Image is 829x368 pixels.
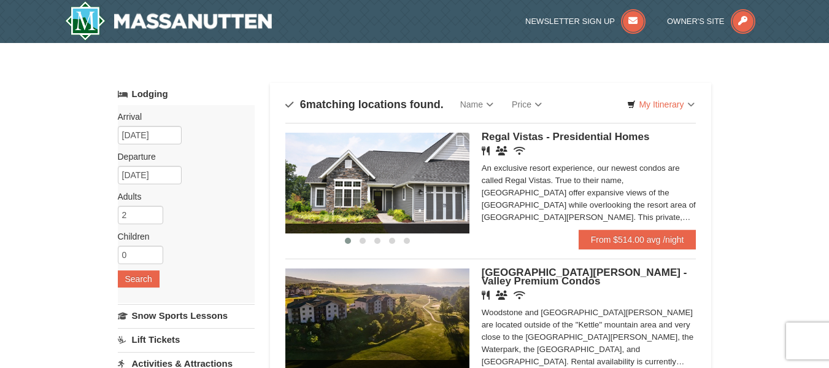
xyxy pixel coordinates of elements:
[514,291,525,300] i: Wireless Internet (free)
[118,230,245,243] label: Children
[525,17,615,26] span: Newsletter Sign Up
[514,146,525,155] i: Wireless Internet (free)
[118,328,255,351] a: Lift Tickets
[482,131,650,143] span: Regal Vistas - Presidential Homes
[482,146,490,155] i: Restaurant
[482,267,687,287] span: [GEOGRAPHIC_DATA][PERSON_NAME] - Valley Premium Condos
[118,111,245,123] label: Arrival
[118,270,160,288] button: Search
[667,17,755,26] a: Owner's Site
[667,17,725,26] span: Owner's Site
[496,146,507,155] i: Banquet Facilities
[118,304,255,327] a: Snow Sports Lessons
[579,230,696,249] a: From $514.00 avg /night
[482,162,696,224] div: An exclusive resort experience, our newest condos are called Regal Vistas. True to their name, [G...
[496,291,507,300] i: Banquet Facilities
[482,307,696,368] div: Woodstone and [GEOGRAPHIC_DATA][PERSON_NAME] are located outside of the "Kettle" mountain area an...
[118,151,245,163] label: Departure
[65,1,272,41] a: Massanutten Resort
[451,92,503,117] a: Name
[285,98,444,111] h4: matching locations found.
[503,92,551,117] a: Price
[619,95,702,114] a: My Itinerary
[482,291,490,300] i: Restaurant
[300,98,306,111] span: 6
[525,17,646,26] a: Newsletter Sign Up
[118,83,255,105] a: Lodging
[118,190,245,203] label: Adults
[65,1,272,41] img: Massanutten Resort Logo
